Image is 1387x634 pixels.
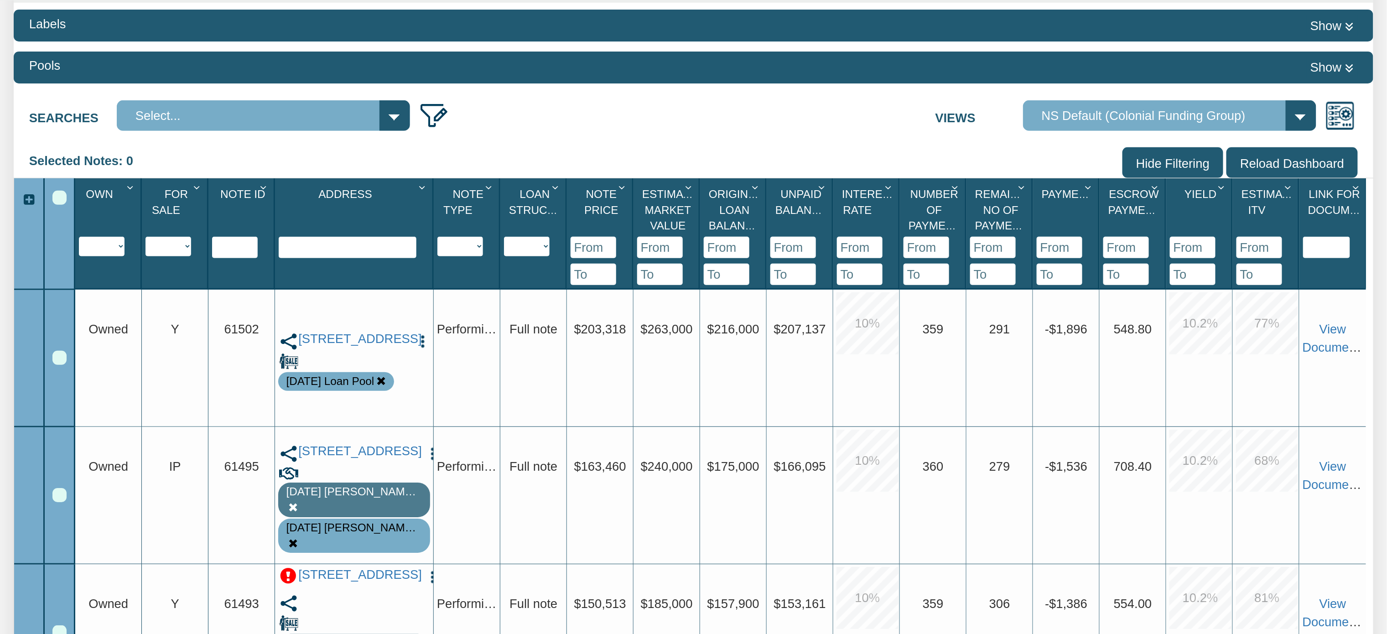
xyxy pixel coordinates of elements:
input: From [1236,237,1282,258]
input: To [1170,264,1216,285]
div: Pools [29,57,60,74]
input: From [837,237,883,258]
span: $163,460 [574,459,626,473]
span: Original Loan Balance [709,188,762,232]
div: Row 2, Row Selection Checkbox [52,488,67,502]
div: For Sale Sort None [145,182,207,237]
div: Estimated Market Value Sort None [637,182,699,237]
label: Searches [29,100,117,127]
div: 81.0 [1236,567,1298,629]
input: To [837,264,883,285]
span: Full note [509,322,557,336]
span: $166,095 [774,459,826,473]
span: For Sale [152,188,188,216]
div: Column Menu [681,178,698,195]
label: Views [935,100,1023,127]
div: Sort None [904,182,965,285]
span: 548.80 [1114,322,1152,336]
div: Sort None [437,182,499,257]
div: Sort None [1037,182,1098,285]
span: $203,318 [574,322,626,336]
span: 708.40 [1114,459,1152,473]
span: -$1,536 [1045,459,1087,473]
div: Unpaid Balance Sort None [770,182,832,237]
input: From [1037,237,1082,258]
span: Owned [88,597,128,611]
div: Sort None [212,182,274,259]
input: To [1037,264,1082,285]
div: Row 1, Row Selection Checkbox [52,351,67,365]
a: 2701 Huckleberry, Pasadena, TX, 77502 [298,332,410,347]
div: Note is contained in the pool 9-25-25 Loan Pool [286,374,374,390]
span: Unpaid Balance [775,188,827,216]
img: share.svg [279,594,298,613]
div: Sort None [279,182,432,259]
div: Column Menu [948,178,965,195]
span: $263,000 [641,322,693,336]
div: Loan Structure Sort None [504,182,566,237]
input: From [1170,237,1216,258]
input: To [1236,264,1282,285]
button: Show [1306,15,1358,36]
input: To [704,264,749,285]
div: Column Menu [415,178,432,195]
span: Loan Structure [509,188,577,216]
span: 61502 [224,322,259,336]
span: $153,161 [774,597,826,611]
span: IP [169,459,181,473]
div: 68.0 [1236,430,1298,492]
div: Sort None [704,182,765,285]
a: View Documents [1303,597,1366,629]
span: 279 [989,459,1010,473]
span: -$1,896 [1045,322,1087,336]
div: Column Menu [548,178,565,195]
button: Press to open the note menu [425,567,440,585]
div: Column Menu [815,178,831,195]
img: cell-menu.png [415,334,430,349]
div: Sort None [1103,182,1165,285]
div: Escrow Payment Sort None [1103,182,1165,237]
div: 10.2 [1169,292,1231,354]
div: Sort None [1170,182,1231,285]
input: To [770,264,816,285]
div: Note Id Sort None [212,182,274,237]
img: share.svg [279,444,298,463]
div: Sort None [79,182,140,257]
div: Column Menu [615,178,632,195]
span: $240,000 [641,459,693,473]
img: edit_filter_icon.png [419,100,449,131]
div: Link For Documents Sort None [1303,182,1366,237]
span: $150,513 [574,597,626,611]
div: Sort None [145,182,207,257]
div: Column Menu [1148,178,1164,195]
span: Own [86,188,113,200]
input: To [1103,264,1149,285]
div: Address Sort None [279,182,432,237]
span: Remaining No Of Payments [975,188,1038,232]
div: Sort None [1236,182,1298,285]
div: Column Menu [1081,178,1098,195]
img: for_sale.png [279,352,298,371]
span: 61495 [224,459,259,473]
div: Sort None [571,182,632,285]
img: deal_progress.svg [279,466,298,481]
div: Sort None [837,182,899,285]
div: Note is contained in the pool 8-21-25 Mixon 001 T1 [286,520,422,536]
span: $175,000 [707,459,759,473]
span: 360 [923,459,944,473]
input: Hide Filtering [1122,147,1223,178]
span: Owned [88,459,128,473]
div: Column Menu [256,178,273,195]
div: Payment(P&I) Sort None [1037,182,1098,237]
span: Performing [437,597,498,611]
img: share.svg [279,332,298,351]
a: View Documents [1303,322,1366,354]
span: Payment(P&I) [1042,188,1119,200]
input: From [770,237,816,258]
div: Expand All [14,191,43,208]
div: Column Menu [1014,178,1031,195]
input: To [904,264,949,285]
span: 291 [989,322,1010,336]
span: 554.00 [1114,597,1152,611]
span: 306 [989,597,1010,611]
